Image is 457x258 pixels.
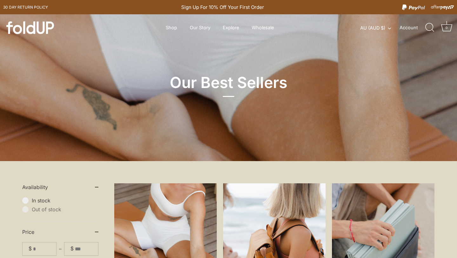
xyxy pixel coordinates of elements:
[32,206,98,213] span: Out of stock
[6,21,86,34] a: foldUP
[423,21,437,35] a: Search
[33,242,56,255] input: From
[3,3,48,11] a: 30 day Return policy
[22,222,98,242] summary: Price
[246,22,280,34] a: Wholesale
[29,246,32,252] span: $
[360,25,398,31] button: AU (AUD $)
[150,22,289,34] div: Primary navigation
[22,177,98,197] summary: Availability
[70,246,74,252] span: $
[217,22,245,34] a: Explore
[116,73,341,97] h1: Our Best Sellers
[75,242,98,255] input: To
[440,21,454,35] a: Cart
[400,24,424,31] a: Account
[160,22,183,34] a: Shop
[6,21,54,34] img: foldUP
[184,22,216,34] a: Our Story
[443,24,450,31] div: 0
[32,197,98,204] span: In stock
